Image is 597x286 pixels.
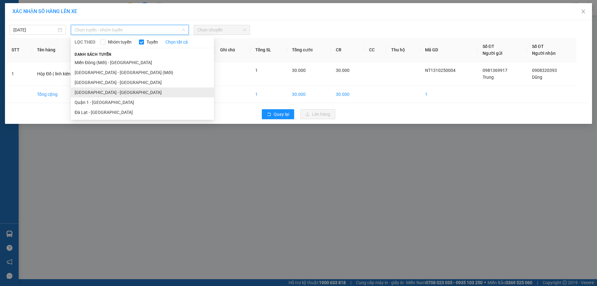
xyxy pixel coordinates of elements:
[32,62,124,86] td: Hộp Đồ ( linh kiện Máy Tính )
[13,26,57,33] input: 13/10/2025
[532,68,557,73] span: 0908320393
[5,39,69,47] div: 30.000
[71,68,214,77] li: [GEOGRAPHIC_DATA] - [GEOGRAPHIC_DATA] (Mới)
[575,3,592,21] button: Close
[71,52,115,57] span: Danh sách tuyến
[165,39,188,45] a: Chọn tất cả
[5,27,68,35] div: 0981369917
[71,97,214,107] li: Quận 1 - [GEOGRAPHIC_DATA]
[483,44,494,49] span: Số ĐT
[71,77,214,87] li: [GEOGRAPHIC_DATA] - [GEOGRAPHIC_DATA]
[73,20,116,29] div: 0908320393
[32,38,124,62] th: Tên hàng
[364,38,386,62] th: CC
[182,28,185,32] span: down
[483,51,502,56] span: Người gửi
[336,68,349,73] span: 30.000
[5,5,68,19] div: [GEOGRAPHIC_DATA]
[300,109,335,119] button: uploadLên hàng
[292,68,306,73] span: 30.000
[75,25,185,35] span: Chọn tuyến - nhóm tuyến
[274,111,289,118] span: Quay lại
[215,38,250,62] th: Ghi chú
[71,107,214,117] li: Đà Lạt - [GEOGRAPHIC_DATA]
[144,39,160,45] span: Tuyến
[262,109,294,119] button: rollbackQuay lại
[7,62,32,86] td: 1
[532,51,556,56] span: Người nhận
[250,38,287,62] th: Tổng SL
[73,6,88,12] span: Nhận:
[532,44,544,49] span: Số ĐT
[5,40,14,46] span: CR :
[267,112,271,117] span: rollback
[12,8,77,14] span: XÁC NHẬN SỐ HÀNG LÊN XE
[581,9,586,14] span: close
[331,38,364,62] th: CR
[75,39,95,45] span: LỌC THEO
[105,39,134,45] span: Nhóm tuyến
[32,86,124,103] td: Tổng cộng
[197,25,246,35] span: Chọn chuyến
[7,38,32,62] th: STT
[71,87,214,97] li: [GEOGRAPHIC_DATA] - [GEOGRAPHIC_DATA]
[250,86,287,103] td: 1
[287,86,331,103] td: 30.000
[5,19,68,27] div: Trung
[532,75,542,80] span: Dũng
[5,5,15,12] span: Gửi:
[331,86,364,103] td: 30.000
[71,58,214,68] li: Miền Đông (Mới) - [GEOGRAPHIC_DATA]
[420,38,477,62] th: Mã GD
[287,38,331,62] th: Tổng cước
[73,13,116,20] div: Dũng
[425,68,456,73] span: NT1310250004
[255,68,258,73] span: 1
[386,38,420,62] th: Thu hộ
[73,5,116,13] div: Quận 1
[483,68,507,73] span: 0981369917
[483,75,494,80] span: Trung
[420,86,477,103] td: 1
